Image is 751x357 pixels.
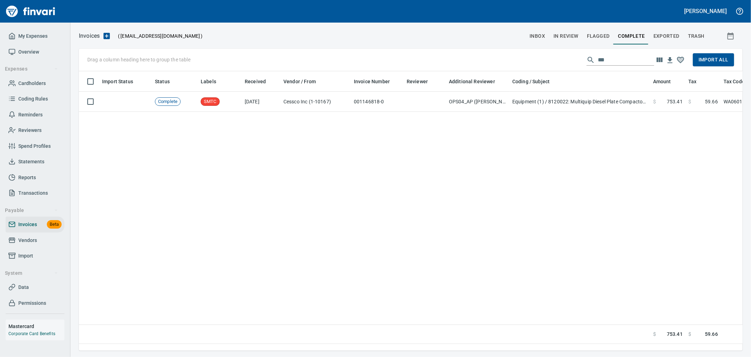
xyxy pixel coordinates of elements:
[18,173,36,182] span: Reports
[18,283,29,292] span: Data
[201,98,219,105] span: SMTC
[201,77,216,86] span: Labels
[120,32,201,40] span: [EMAIL_ADDRESS][DOMAIN_NAME]
[512,77,559,86] span: Coding / Subject
[281,92,351,112] td: Cessco Inc (1-10167)
[245,77,275,86] span: Received
[18,48,39,56] span: Overview
[653,77,671,86] span: Amount
[18,79,46,88] span: Cardholders
[5,65,58,73] span: Expenses
[5,206,58,215] span: Payable
[6,91,64,107] a: Coding Rules
[684,7,727,15] h5: [PERSON_NAME]
[2,62,61,75] button: Expenses
[283,77,316,86] span: Vendor / From
[665,55,675,66] button: Download table
[653,331,656,338] span: $
[688,32,705,41] span: trash
[446,92,509,112] td: OPS04_AP ([PERSON_NAME], [PERSON_NAME], [PERSON_NAME], [PERSON_NAME], [PERSON_NAME])
[512,77,550,86] span: Coding / Subject
[18,95,48,103] span: Coding Rules
[705,331,718,338] span: 59.66
[699,55,728,64] span: Import All
[618,32,645,41] span: Complete
[2,267,61,280] button: System
[653,77,680,86] span: Amount
[354,77,399,86] span: Invoice Number
[407,77,437,86] span: Reviewer
[242,92,281,112] td: [DATE]
[18,126,42,135] span: Reviewers
[79,32,100,40] p: Invoices
[351,92,404,112] td: 001146818-0
[705,98,718,105] span: 59.66
[587,32,610,41] span: Flagged
[18,110,43,119] span: Reminders
[47,220,62,229] span: Beta
[6,122,64,138] a: Reviewers
[688,98,691,105] span: $
[407,77,428,86] span: Reviewer
[675,55,686,65] button: Column choices favorited. Click to reset to default
[354,77,390,86] span: Invoice Number
[100,32,114,40] button: Upload an Invoice
[653,98,656,105] span: $
[720,30,743,42] button: Show invoices within a particular date range
[155,98,180,105] span: Complete
[201,77,225,86] span: Labels
[693,53,734,66] button: Import All
[449,77,495,86] span: Additional Reviewer
[653,32,680,41] span: Exported
[724,77,745,86] span: Tax Code
[8,322,64,330] h6: Mastercard
[18,252,33,260] span: Import
[155,77,179,86] span: Status
[114,32,203,40] p: ( )
[683,6,728,17] button: [PERSON_NAME]
[6,107,64,123] a: Reminders
[6,217,64,232] a: InvoicesBeta
[8,331,55,336] a: Corporate Card Benefits
[18,157,44,166] span: Statements
[4,3,57,20] img: Finvari
[6,185,64,201] a: Transactions
[553,32,578,41] span: In Review
[102,77,142,86] span: Import Status
[18,189,48,198] span: Transactions
[667,98,683,105] span: 753.41
[87,56,190,63] p: Drag a column heading here to group the table
[245,77,266,86] span: Received
[18,220,37,229] span: Invoices
[155,77,170,86] span: Status
[6,295,64,311] a: Permissions
[6,248,64,264] a: Import
[6,44,64,60] a: Overview
[102,77,133,86] span: Import Status
[6,28,64,44] a: My Expenses
[6,232,64,248] a: Vendors
[654,55,665,65] button: Choose columns to display
[2,204,61,217] button: Payable
[6,279,64,295] a: Data
[688,77,696,86] span: Tax
[18,236,37,245] span: Vendors
[530,32,545,41] span: inbox
[5,269,58,278] span: System
[667,331,683,338] span: 753.41
[6,170,64,186] a: Reports
[509,92,650,112] td: Equipment (1) / 8120022: Multiquip Diesel Plate Compactor MVH-408DE / 140: Services / 2: Parts/Other
[6,154,64,170] a: Statements
[6,75,64,91] a: Cardholders
[688,331,691,338] span: $
[283,77,325,86] span: Vendor / From
[18,32,48,41] span: My Expenses
[6,138,64,154] a: Spend Profiles
[449,77,504,86] span: Additional Reviewer
[18,142,51,151] span: Spend Profiles
[688,77,706,86] span: Tax
[79,32,100,40] nav: breadcrumb
[18,299,46,308] span: Permissions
